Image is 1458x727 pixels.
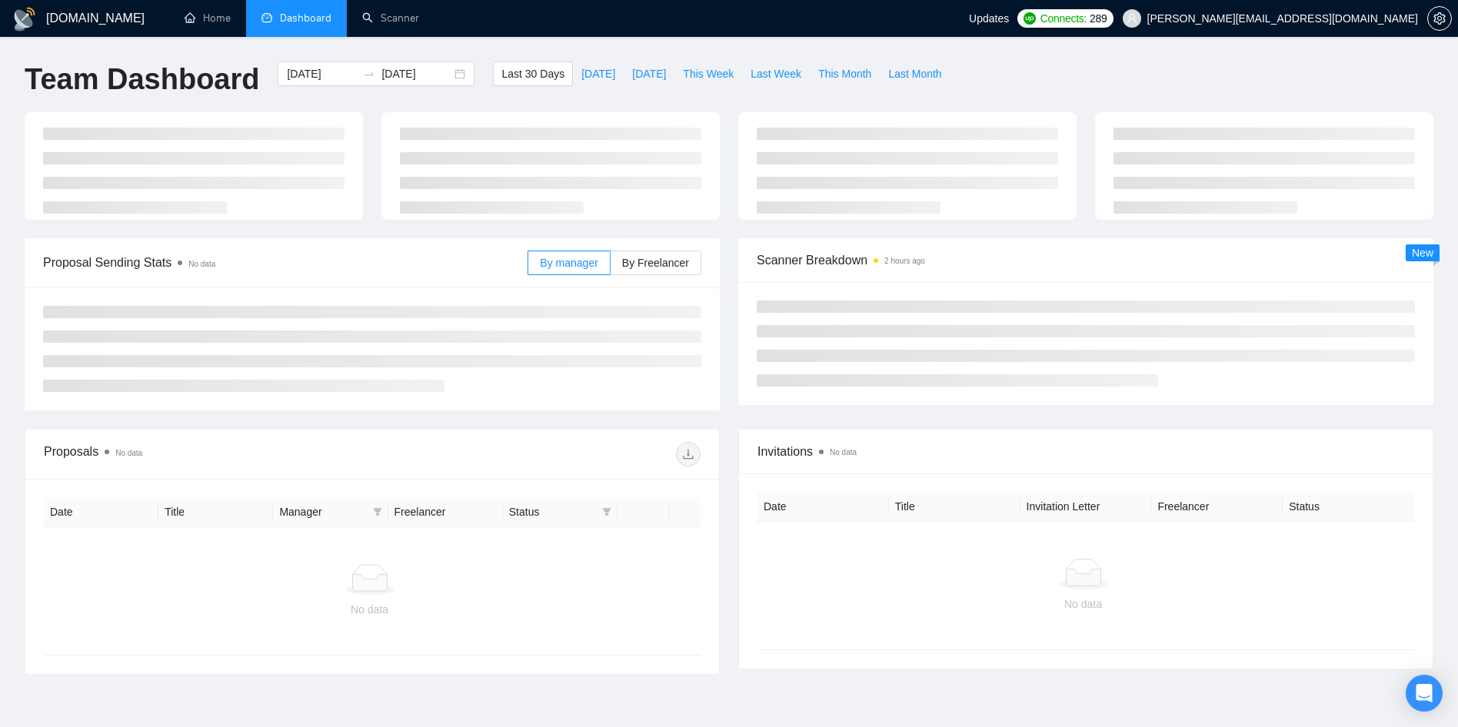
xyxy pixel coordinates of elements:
span: This Month [818,65,871,82]
span: to [363,68,375,80]
a: setting [1427,12,1452,25]
span: Dashboard [280,12,331,25]
span: filter [599,500,614,523]
button: Last Month [880,61,950,86]
a: homeHome [185,12,231,25]
div: No data [770,596,1396,612]
span: Updates [969,12,1009,25]
span: No data [188,260,215,268]
span: By Freelancer [622,257,689,269]
span: Status [509,503,596,520]
img: logo [12,7,37,32]
div: No data [56,601,683,618]
button: [DATE] [573,61,624,86]
span: swap-right [363,68,375,80]
span: By manager [540,257,598,269]
input: Start date [287,65,357,82]
th: Date [757,492,889,522]
span: [DATE] [581,65,615,82]
span: [DATE] [632,65,666,82]
span: filter [602,507,611,516]
span: New [1412,247,1433,259]
a: searchScanner [362,12,419,25]
span: Manager [279,503,366,520]
button: This Month [810,61,880,86]
span: setting [1428,12,1451,25]
span: Proposal Sending Stats [43,253,528,272]
button: Last 30 Days [493,61,573,86]
div: Proposals [44,442,372,466]
h1: Team Dashboard [25,61,259,98]
span: user [1127,13,1137,24]
th: Title [158,497,273,527]
span: Invitations [757,442,1414,461]
span: filter [370,500,385,523]
span: No data [830,448,857,456]
span: Scanner Breakdown [757,251,1415,270]
th: Date [44,497,158,527]
button: setting [1427,6,1452,31]
span: 289 [1090,10,1107,27]
input: End date [381,65,451,82]
span: Last Week [751,65,801,82]
span: dashboard [261,12,272,23]
span: No data [115,449,142,457]
button: Last Week [742,61,810,86]
span: This Week [683,65,734,82]
th: Freelancer [1151,492,1283,522]
th: Status [1283,492,1414,522]
button: This Week [674,61,742,86]
time: 2 hours ago [884,257,925,265]
span: Last Month [888,65,941,82]
img: upwork-logo.png [1024,12,1036,25]
div: Open Intercom Messenger [1406,675,1443,712]
span: Connects: [1040,10,1087,27]
button: [DATE] [624,61,674,86]
span: filter [373,507,382,516]
th: Freelancer [388,497,503,527]
th: Manager [273,497,388,527]
th: Title [889,492,1020,522]
th: Invitation Letter [1020,492,1152,522]
span: Last 30 Days [501,65,564,82]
